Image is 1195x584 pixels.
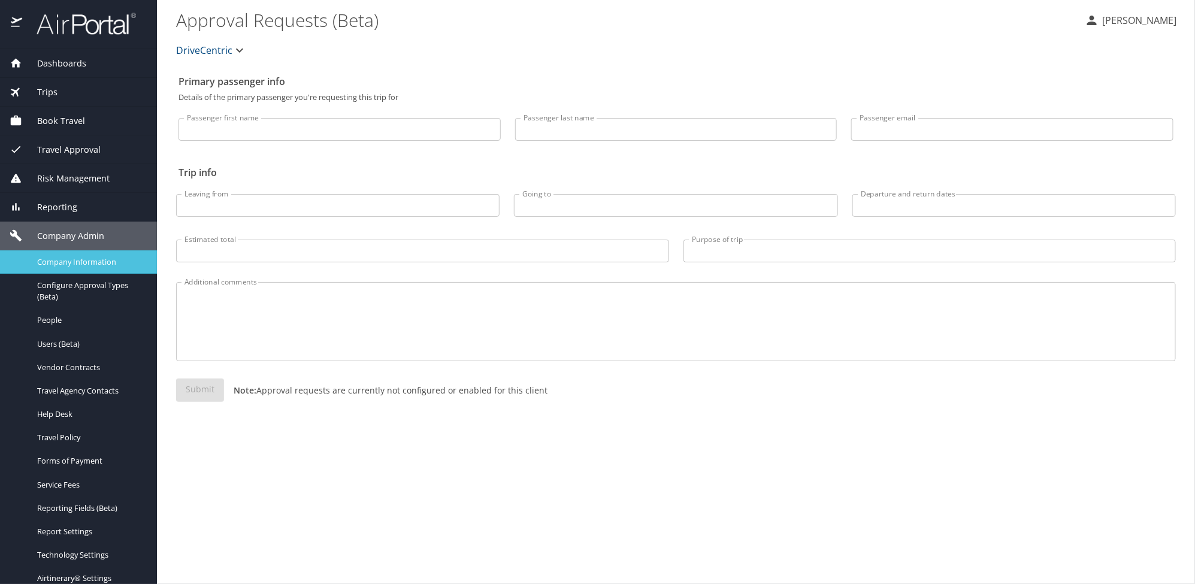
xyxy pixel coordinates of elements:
button: DriveCentric [171,38,252,62]
h2: Primary passenger info [179,72,1173,91]
p: Details of the primary passenger you're requesting this trip for [179,93,1173,101]
span: Company Admin [22,229,104,243]
span: Travel Policy [37,432,143,443]
p: Approval requests are currently not configured or enabled for this client [224,384,547,397]
span: Technology Settings [37,549,143,561]
h1: Approval Requests (Beta) [176,1,1075,38]
span: Travel Agency Contacts [37,385,143,397]
h2: Trip info [179,163,1173,182]
button: [PERSON_NAME] [1080,10,1182,31]
span: Dashboards [22,57,86,70]
span: Travel Approval [22,143,101,156]
span: Forms of Payment [37,455,143,467]
img: icon-airportal.png [11,12,23,35]
span: Book Travel [22,114,85,128]
span: Service Fees [37,479,143,491]
span: Help Desk [37,409,143,420]
img: airportal-logo.png [23,12,136,35]
span: Airtinerary® Settings [37,573,143,584]
span: Company Information [37,256,143,268]
span: Reporting Fields (Beta) [37,503,143,514]
span: Vendor Contracts [37,362,143,373]
p: [PERSON_NAME] [1099,13,1177,28]
span: People [37,314,143,326]
strong: Note: [234,385,256,396]
span: Configure Approval Types (Beta) [37,280,143,302]
span: Reporting [22,201,77,214]
span: DriveCentric [176,42,232,59]
span: Risk Management [22,172,110,185]
span: Users (Beta) [37,338,143,350]
span: Trips [22,86,58,99]
span: Report Settings [37,526,143,537]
